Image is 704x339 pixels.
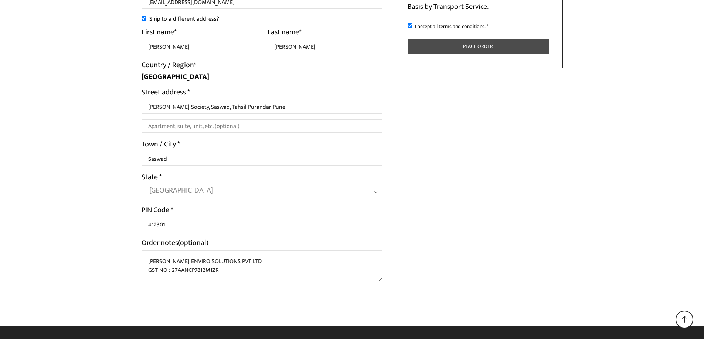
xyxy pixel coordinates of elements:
[142,26,177,38] label: First name
[142,70,209,83] strong: [GEOGRAPHIC_DATA]
[142,119,383,133] input: Apartment, suite, unit, etc. (optional)
[142,16,146,21] input: Ship to a different address?
[142,138,180,150] label: Town / City
[142,100,383,114] input: House number and street name
[415,22,486,31] span: I accept all terms and conditions.
[408,23,412,28] input: I accept all terms and conditions. *
[178,236,208,249] span: (optional)
[149,14,219,24] span: Ship to a different address?
[408,39,549,54] button: Place order
[268,26,302,38] label: Last name
[142,86,190,98] label: Street address
[142,59,196,71] label: Country / Region
[149,185,361,196] span: Maharashtra
[487,22,489,31] abbr: required
[142,171,162,183] label: State
[142,237,208,249] label: Order notes
[142,185,383,198] span: State
[142,204,173,216] label: PIN Code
